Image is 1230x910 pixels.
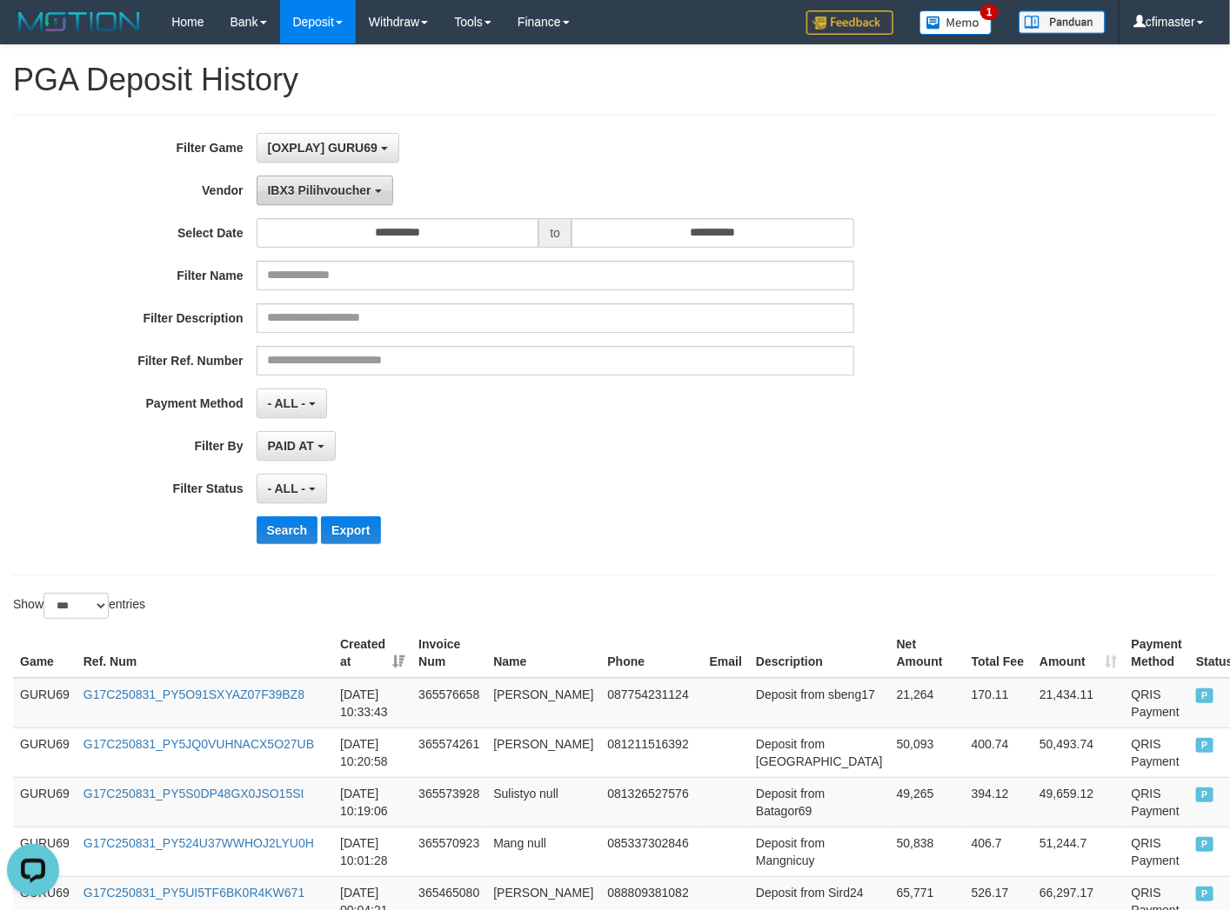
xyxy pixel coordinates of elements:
[1033,777,1125,827] td: 49,659.12
[1033,727,1125,777] td: 50,493.74
[1125,727,1189,777] td: QRIS Payment
[257,516,318,544] button: Search
[84,687,304,701] a: G17C250831_PY5O91SXYAZ07F39BZ8
[411,777,486,827] td: 365573928
[1196,688,1213,703] span: PAID
[411,827,486,876] td: 365570923
[13,63,1217,97] h1: PGA Deposit History
[13,628,77,678] th: Game
[13,777,77,827] td: GURU69
[965,628,1033,678] th: Total Fee
[890,678,965,728] td: 21,264
[13,678,77,728] td: GURU69
[486,727,600,777] td: [PERSON_NAME]
[703,628,749,678] th: Email
[333,777,411,827] td: [DATE] 10:19:06
[1196,787,1213,802] span: PAID
[268,141,378,155] span: [OXPLAY] GURU69
[13,727,77,777] td: GURU69
[1033,678,1125,728] td: 21,434.11
[84,737,314,751] a: G17C250831_PY5JQ0VUHNACX5O27UB
[1196,887,1213,901] span: PAID
[486,827,600,876] td: Mang null
[1019,10,1106,34] img: panduan.png
[257,474,327,503] button: - ALL -
[890,827,965,876] td: 50,838
[333,727,411,777] td: [DATE] 10:20:58
[749,727,890,777] td: Deposit from [GEOGRAPHIC_DATA]
[965,678,1033,728] td: 170.11
[1125,777,1189,827] td: QRIS Payment
[333,628,411,678] th: Created at: activate to sort column ascending
[1196,738,1213,753] span: PAID
[84,787,304,800] a: G17C250831_PY5S0DP48GX0JSO15SI
[749,628,890,678] th: Description
[321,516,380,544] button: Export
[257,389,327,418] button: - ALL -
[600,678,702,728] td: 087754231124
[77,628,333,678] th: Ref. Num
[1125,628,1189,678] th: Payment Method
[257,133,399,163] button: [OXPLAY] GURU69
[890,727,965,777] td: 50,093
[84,886,304,900] a: G17C250831_PY5UI5TF6BK0R4KW671
[980,4,999,20] span: 1
[333,827,411,876] td: [DATE] 10:01:28
[268,396,306,410] span: - ALL -
[411,628,486,678] th: Invoice Num
[411,678,486,728] td: 365576658
[268,183,371,197] span: IBX3 Pilihvoucher
[1125,827,1189,876] td: QRIS Payment
[965,777,1033,827] td: 394.12
[486,678,600,728] td: [PERSON_NAME]
[1033,827,1125,876] td: 51,244.7
[43,593,109,619] select: Showentries
[890,777,965,827] td: 49,265
[268,439,314,453] span: PAID AT
[965,727,1033,777] td: 400.74
[13,593,145,619] label: Show entries
[13,827,77,876] td: GURU69
[7,7,59,59] button: Open LiveChat chat widget
[749,777,890,827] td: Deposit from Batagor69
[890,628,965,678] th: Net Amount
[600,727,702,777] td: 081211516392
[1196,837,1213,852] span: PAID
[333,678,411,728] td: [DATE] 10:33:43
[600,628,702,678] th: Phone
[257,176,393,205] button: IBX3 Pilihvoucher
[486,777,600,827] td: Sulistyo null
[919,10,993,35] img: Button%20Memo.svg
[411,727,486,777] td: 365574261
[13,9,145,35] img: MOTION_logo.png
[538,218,572,248] span: to
[1033,628,1125,678] th: Amount: activate to sort column ascending
[84,836,314,850] a: G17C250831_PY524U37WWHOJ2LYU0H
[600,777,702,827] td: 081326527576
[749,678,890,728] td: Deposit from sbeng17
[600,827,702,876] td: 085337302846
[257,431,336,461] button: PAID AT
[1125,678,1189,728] td: QRIS Payment
[965,827,1033,876] td: 406.7
[268,482,306,495] span: - ALL -
[749,827,890,876] td: Deposit from Mangnicuy
[806,10,893,35] img: Feedback.jpg
[486,628,600,678] th: Name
